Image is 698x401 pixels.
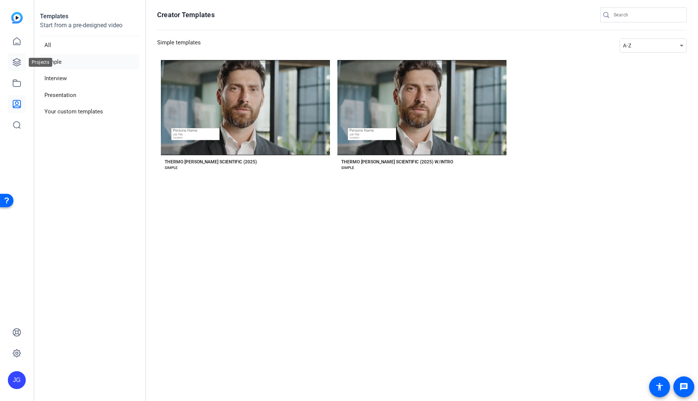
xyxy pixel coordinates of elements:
div: SIMPLE [165,165,178,171]
mat-icon: accessibility [655,382,664,391]
button: Template image [161,60,330,155]
strong: Templates [40,13,68,20]
div: THERMO [PERSON_NAME] SCIENTIFIC (2025) [165,159,257,165]
div: SIMPLE [341,165,354,171]
li: Presentation [40,88,139,103]
div: THERMO [PERSON_NAME] SCIENTIFIC (2025) W/INTRO [341,159,453,165]
div: Projects [29,58,52,67]
img: blue-gradient.svg [11,12,23,24]
div: JG [8,371,26,389]
li: All [40,38,139,53]
input: Search [614,10,681,19]
span: A-Z [623,43,631,48]
mat-icon: message [679,382,688,391]
p: Start from a pre-designed video [40,21,139,36]
li: Your custom templates [40,104,139,119]
li: Simple [40,54,139,70]
h1: Creator Templates [157,10,215,19]
button: Template image [337,60,507,155]
li: Interview [40,71,139,86]
h3: Simple templates [157,38,201,53]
